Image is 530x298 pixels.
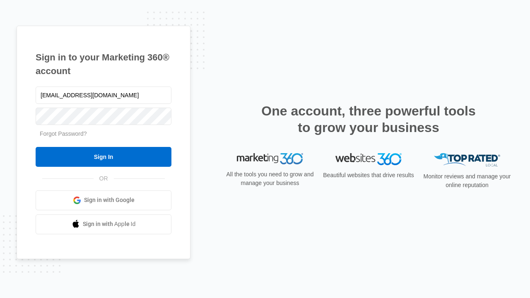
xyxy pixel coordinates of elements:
[40,130,87,137] a: Forgot Password?
[259,103,478,136] h2: One account, three powerful tools to grow your business
[84,196,135,204] span: Sign in with Google
[83,220,136,228] span: Sign in with Apple Id
[237,153,303,165] img: Marketing 360
[36,147,171,167] input: Sign In
[335,153,402,165] img: Websites 360
[94,174,114,183] span: OR
[224,170,316,187] p: All the tools you need to grow and manage your business
[434,153,500,167] img: Top Rated Local
[421,172,513,190] p: Monitor reviews and manage your online reputation
[36,214,171,234] a: Sign in with Apple Id
[36,87,171,104] input: Email
[322,171,415,180] p: Beautiful websites that drive results
[36,50,171,78] h1: Sign in to your Marketing 360® account
[36,190,171,210] a: Sign in with Google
